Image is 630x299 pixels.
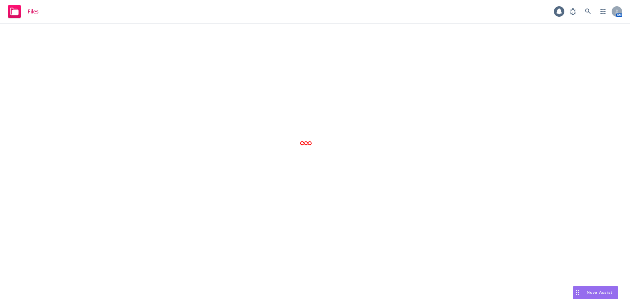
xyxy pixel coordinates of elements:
span: Nova Assist [587,289,613,295]
button: Nova Assist [573,286,618,299]
span: Files [28,9,39,14]
div: Drag to move [573,286,581,299]
a: Report a Bug [566,5,579,18]
a: Switch app [597,5,610,18]
a: Search [581,5,595,18]
a: Files [5,2,41,21]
